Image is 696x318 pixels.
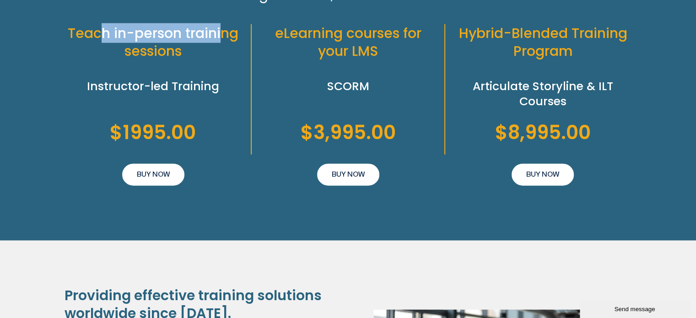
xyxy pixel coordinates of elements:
[332,169,365,180] span: BUY NOW
[580,298,691,318] iframe: chat widget
[65,79,242,94] h2: Instructor-led Training
[261,24,435,60] h2: eLearning courses for your LMS
[526,169,559,180] span: BUY NOW
[261,79,435,94] h2: SCORM
[122,164,184,186] a: BUY NOW
[512,164,574,186] a: BUY NOW
[495,120,591,146] h2: $8,995.00
[454,79,632,109] h2: Articulate Storyline & ILT Courses
[65,24,242,60] h2: Teach in-person training sessions
[317,164,379,186] a: BUY NOW
[454,24,632,60] h2: Hybrid-Blended Training Program
[137,169,170,180] span: BUY NOW
[110,120,196,146] h2: $1995.00
[301,120,396,146] h2: $3,995.00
